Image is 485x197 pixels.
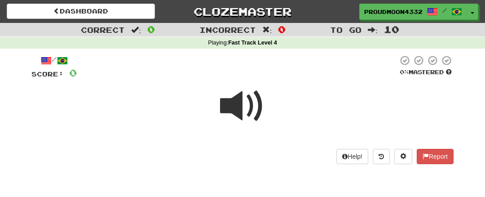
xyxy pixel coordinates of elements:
[359,4,467,20] a: ProudMoon4332 /
[131,26,141,34] span: :
[400,68,409,76] span: 0 %
[417,149,454,164] button: Report
[168,4,317,19] a: Clozemaster
[69,67,77,78] span: 0
[278,24,286,35] span: 0
[228,40,277,46] strong: Fast Track Level 4
[336,149,368,164] button: Help!
[81,25,125,34] span: Correct
[364,8,423,16] span: ProudMoon4332
[31,70,64,78] span: Score:
[373,149,390,164] button: Round history (alt+y)
[330,25,362,34] span: To go
[147,24,155,35] span: 0
[398,68,454,76] div: Mastered
[384,24,399,35] span: 10
[31,55,77,66] div: /
[7,4,155,19] a: Dashboard
[262,26,272,34] span: :
[199,25,256,34] span: Incorrect
[442,7,447,13] span: /
[368,26,378,34] span: :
